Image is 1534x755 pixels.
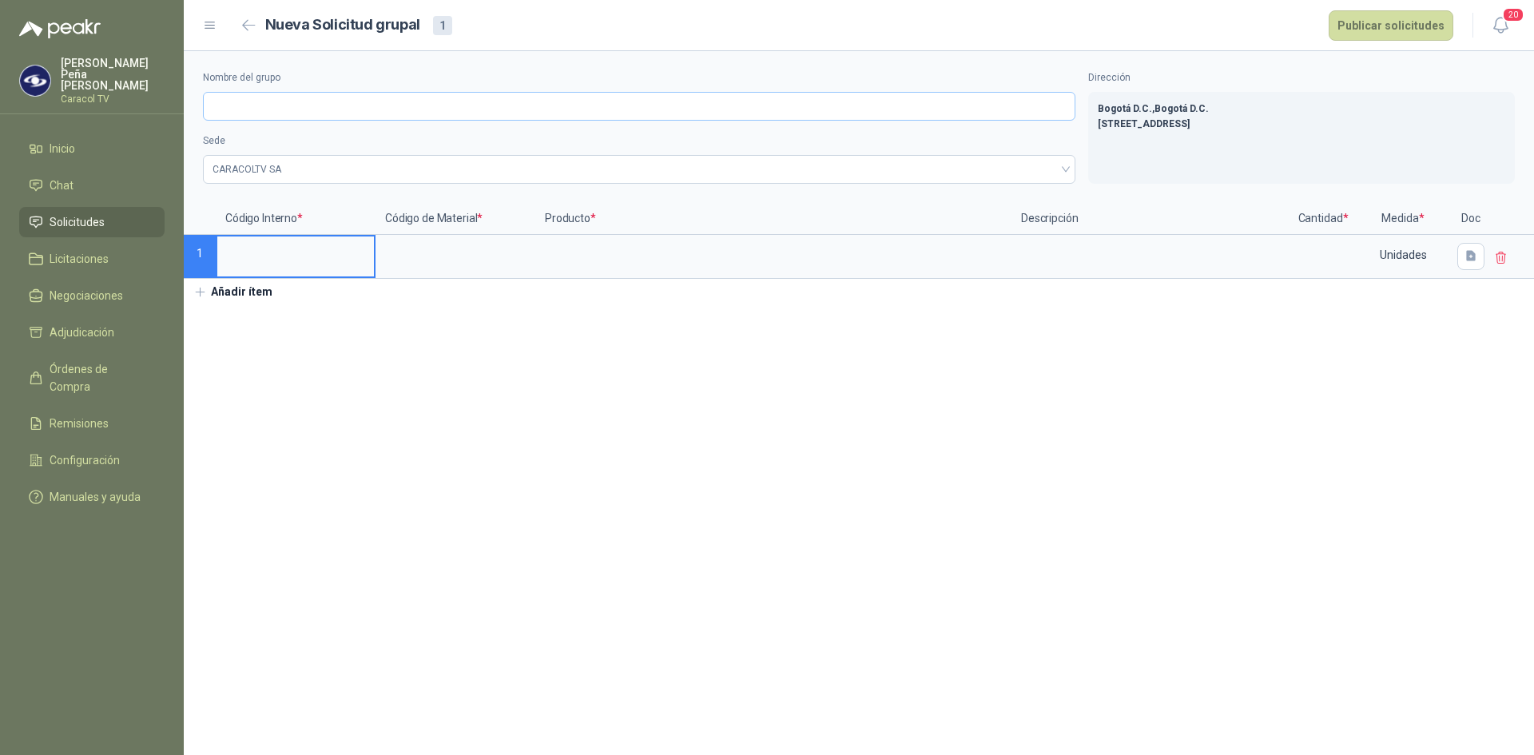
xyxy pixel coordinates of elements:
[216,203,376,235] p: Código Interno
[433,16,452,35] div: 1
[61,94,165,104] p: Caracol TV
[1098,101,1505,117] p: Bogotá D.C. , Bogotá D.C.
[50,287,123,304] span: Negociaciones
[50,488,141,506] span: Manuales y ayuda
[19,482,165,512] a: Manuales y ayuda
[1355,203,1451,235] p: Medida
[19,408,165,439] a: Remisiones
[19,207,165,237] a: Solicitudes
[203,70,1075,85] label: Nombre del grupo
[19,133,165,164] a: Inicio
[50,177,74,194] span: Chat
[1357,236,1449,273] div: Unidades
[19,170,165,201] a: Chat
[19,19,101,38] img: Logo peakr
[19,280,165,311] a: Negociaciones
[213,157,1066,181] span: CARACOLTV SA
[50,250,109,268] span: Licitaciones
[20,66,50,96] img: Company Logo
[1451,203,1491,235] p: Doc
[19,445,165,475] a: Configuración
[50,213,105,231] span: Solicitudes
[1502,7,1524,22] span: 20
[50,451,120,469] span: Configuración
[535,203,1011,235] p: Producto
[50,140,75,157] span: Inicio
[1098,117,1505,132] p: [STREET_ADDRESS]
[376,203,535,235] p: Código de Material
[19,244,165,274] a: Licitaciones
[50,360,149,395] span: Órdenes de Compra
[19,354,165,402] a: Órdenes de Compra
[184,235,216,279] p: 1
[19,317,165,348] a: Adjudicación
[1486,11,1515,40] button: 20
[1291,203,1355,235] p: Cantidad
[184,279,282,306] button: Añadir ítem
[1329,10,1453,41] button: Publicar solicitudes
[1088,70,1515,85] label: Dirección
[265,14,420,37] h2: Nueva Solicitud grupal
[50,415,109,432] span: Remisiones
[50,324,114,341] span: Adjudicación
[61,58,165,91] p: [PERSON_NAME] Peña [PERSON_NAME]
[1011,203,1291,235] p: Descripción
[203,133,1075,149] label: Sede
